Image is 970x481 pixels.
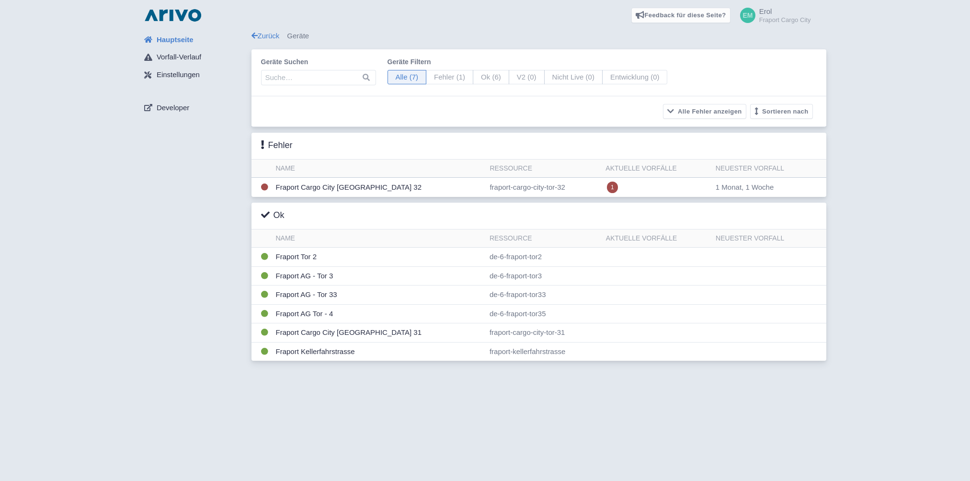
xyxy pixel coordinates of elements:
[486,304,602,323] td: de-6-fraport-tor35
[712,229,826,248] th: Neuester Vorfall
[486,286,602,305] td: de-6-fraport-tor33
[272,323,486,343] td: Fraport Cargo City [GEOGRAPHIC_DATA] 31
[272,229,486,248] th: Name
[137,31,251,49] a: Hauptseite
[759,7,772,15] span: Erol
[750,104,813,119] button: Sortieren nach
[261,140,293,151] h3: Fehler
[272,160,486,178] th: Name
[142,8,204,23] img: logo
[631,8,730,23] a: Feedback für diese Seite?
[137,99,251,117] a: Developer
[734,8,811,23] a: Erol Fraport Cargo City
[602,229,712,248] th: Aktuelle Vorfälle
[486,160,602,178] th: Ressource
[486,229,602,248] th: Ressource
[607,182,618,193] span: 1
[759,17,811,23] small: Fraport Cargo City
[272,266,486,286] td: Fraport AG - Tor 3
[137,66,251,84] a: Einstellungen
[272,286,486,305] td: Fraport AG - Tor 33
[473,70,509,85] span: Ok (6)
[261,210,285,221] h3: Ok
[486,323,602,343] td: fraport-cargo-city-tor-31
[157,52,201,63] span: Vorfall-Verlauf
[486,178,602,197] td: fraport-cargo-city-tor-32
[157,34,194,46] span: Hauptseite
[272,248,486,267] td: Fraport Tor 2
[272,178,486,197] td: Fraport Cargo City [GEOGRAPHIC_DATA] 32
[602,70,668,85] span: Entwicklung (0)
[486,266,602,286] td: de-6-fraport-tor3
[157,69,200,80] span: Einstellungen
[509,70,545,85] span: V2 (0)
[544,70,603,85] span: Nicht Live (0)
[602,160,712,178] th: Aktuelle Vorfälle
[272,304,486,323] td: Fraport AG Tor - 4
[388,70,427,85] span: Alle (7)
[716,183,774,191] span: 1 Monat, 1 Woche
[137,48,251,67] a: Vorfall-Verlauf
[261,57,376,67] label: Geräte suchen
[251,31,826,42] div: Geräte
[663,104,746,119] button: Alle Fehler anzeigen
[486,342,602,361] td: fraport-kellerfahrstrasse
[426,70,473,85] span: Fehler (1)
[272,342,486,361] td: Fraport Kellerfahrstrasse
[388,57,668,67] label: Geräte filtern
[251,32,280,40] a: Zurück
[486,248,602,267] td: de-6-fraport-tor2
[712,160,826,178] th: Neuester Vorfall
[157,103,189,114] span: Developer
[261,70,376,85] input: Suche…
